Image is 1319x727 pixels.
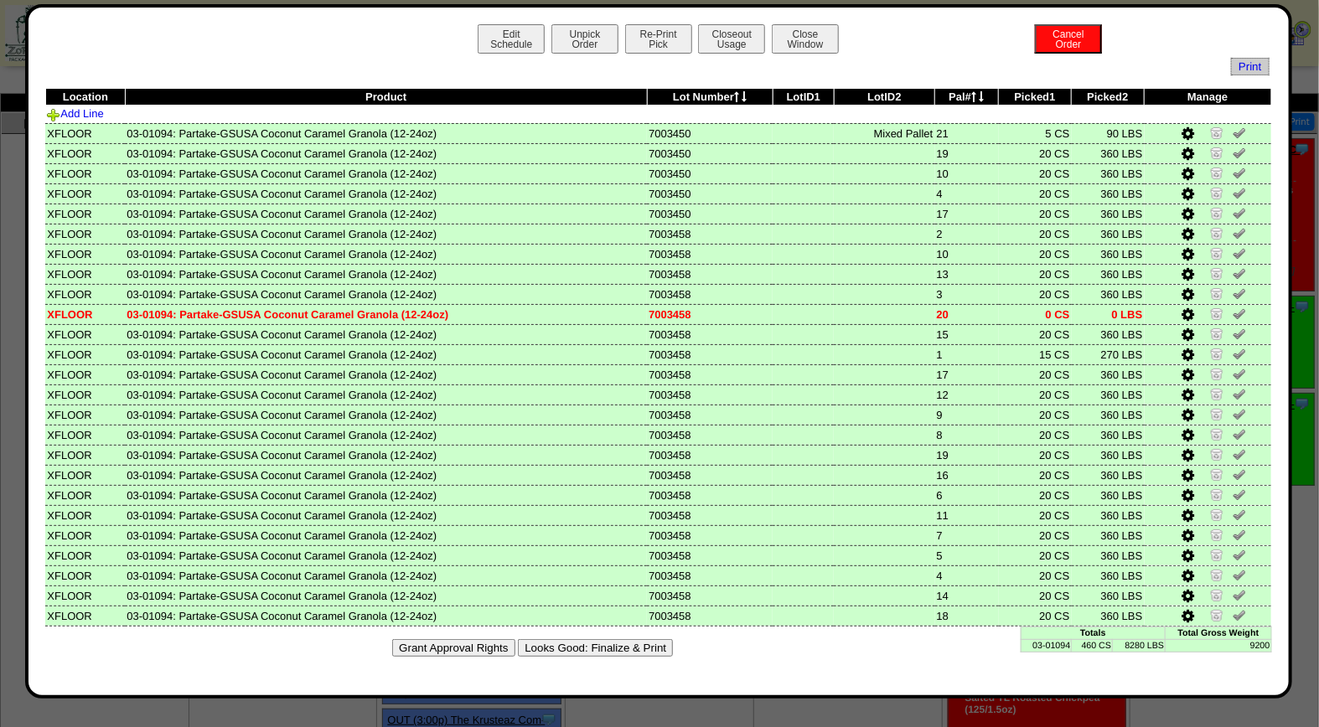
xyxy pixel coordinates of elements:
td: 360 LBS [1072,565,1145,585]
button: CancelOrder [1035,24,1102,54]
td: 14 [935,585,999,606]
td: XFLOOR [45,384,125,405]
td: 03-01094: Partake-GSUSA Coconut Caramel Granola (12-24oz) [125,344,647,364]
img: Zero Item and Verify [1210,246,1223,260]
img: Zero Item and Verify [1210,126,1223,139]
th: Picked2 [1072,89,1145,106]
td: 20 CS [999,204,1072,224]
td: 0 LBS [1072,304,1145,324]
td: 10 [935,244,999,264]
td: 15 CS [999,344,1072,364]
td: 03-01094: Partake-GSUSA Coconut Caramel Granola (12-24oz) [125,505,647,525]
img: Un-Verify Pick [1233,126,1246,139]
img: Un-Verify Pick [1233,487,1246,501]
img: Zero Item and Verify [1210,327,1223,340]
img: Zero Item and Verify [1210,427,1223,441]
img: Un-Verify Pick [1233,246,1246,260]
td: 7003458 [647,505,773,525]
button: CloseWindow [772,24,839,54]
td: 7003450 [647,204,773,224]
td: XFLOOR [45,364,125,384]
td: 460 CS [1072,639,1113,652]
td: 20 CS [999,445,1072,465]
img: Zero Item and Verify [1210,226,1223,240]
img: Zero Item and Verify [1210,548,1223,561]
td: 03-01094: Partake-GSUSA Coconut Caramel Granola (12-24oz) [125,224,647,244]
td: Mixed Pallet [834,123,934,143]
td: 7003458 [647,405,773,425]
img: Un-Verify Pick [1233,226,1246,240]
td: 20 CS [999,244,1072,264]
td: 20 CS [999,565,1072,585]
td: 270 LBS [1072,344,1145,364]
td: 19 [935,445,999,465]
button: Looks Good: Finalize & Print [518,639,673,657]
td: 360 LBS [1072,384,1145,405]
td: XFLOOR [45,606,125,626]
img: Zero Item and Verify [1210,387,1223,400]
button: UnpickOrder [551,24,618,54]
td: 7003458 [647,364,773,384]
td: 7003458 [647,425,773,445]
td: 03-01094: Partake-GSUSA Coconut Caramel Granola (12-24oz) [125,284,647,304]
td: 7003450 [647,143,773,163]
img: Zero Item and Verify [1210,508,1223,521]
td: XFLOOR [45,143,125,163]
td: 7003458 [647,565,773,585]
td: 360 LBS [1072,264,1145,284]
td: 20 CS [999,505,1072,525]
td: 7003458 [647,384,773,405]
td: 21 [935,123,999,143]
td: 7003458 [647,264,773,284]
td: 20 CS [999,224,1072,244]
img: Zero Item and Verify [1210,206,1223,219]
td: 360 LBS [1072,244,1145,264]
td: 360 LBS [1072,284,1145,304]
td: 20 CS [999,545,1072,565]
td: 360 LBS [1072,405,1145,425]
td: 03-01094: Partake-GSUSA Coconut Caramel Granola (12-24oz) [125,425,647,445]
td: 03-01094: Partake-GSUSA Coconut Caramel Granola (12-24oz) [125,204,647,224]
td: 19 [935,143,999,163]
td: 20 CS [999,163,1072,183]
img: Un-Verify Pick [1233,528,1246,541]
td: 20 CS [999,585,1072,606]
td: 7003450 [647,183,773,204]
td: XFLOOR [45,224,125,244]
td: 03-01094: Partake-GSUSA Coconut Caramel Granola (12-24oz) [125,465,647,485]
td: 360 LBS [1072,204,1145,224]
img: Un-Verify Pick [1233,548,1246,561]
td: 03-01094: Partake-GSUSA Coconut Caramel Granola (12-24oz) [125,445,647,465]
td: XFLOOR [45,264,125,284]
td: 360 LBS [1072,445,1145,465]
td: 03-01094: Partake-GSUSA Coconut Caramel Granola (12-24oz) [125,244,647,264]
td: 7 [935,525,999,545]
td: XFLOOR [45,183,125,204]
td: 03-01094: Partake-GSUSA Coconut Caramel Granola (12-24oz) [125,606,647,626]
td: 9200 [1166,639,1271,652]
button: Re-PrintPick [625,24,692,54]
td: 3 [935,284,999,304]
td: 03-01094: Partake-GSUSA Coconut Caramel Granola (12-24oz) [125,525,647,545]
td: XFLOOR [45,565,125,585]
img: Un-Verify Pick [1233,427,1246,441]
td: 13 [935,264,999,284]
td: 20 CS [999,425,1072,445]
img: Zero Item and Verify [1210,266,1223,280]
td: XFLOOR [45,505,125,525]
img: Zero Item and Verify [1210,146,1223,159]
td: XFLOOR [45,425,125,445]
td: 15 [935,324,999,344]
img: Un-Verify Pick [1233,447,1246,461]
td: 20 CS [999,606,1072,626]
td: XFLOOR [45,545,125,565]
td: 360 LBS [1072,525,1145,545]
img: Zero Item and Verify [1210,166,1223,179]
td: 8 [935,425,999,445]
td: 5 [935,545,999,565]
td: 7003458 [647,465,773,485]
td: 20 CS [999,284,1072,304]
td: 0 CS [999,304,1072,324]
td: 20 CS [999,525,1072,545]
td: 7003458 [647,284,773,304]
